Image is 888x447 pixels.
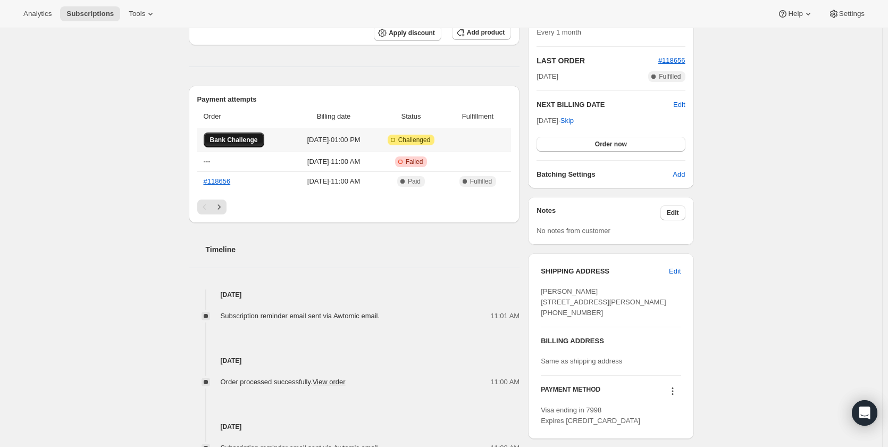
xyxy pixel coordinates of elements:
[378,111,445,122] span: Status
[66,10,114,18] span: Subscriptions
[296,176,371,187] span: [DATE] · 11:00 AM
[537,71,558,82] span: [DATE]
[189,355,520,366] h4: [DATE]
[537,117,574,125] span: [DATE] ·
[673,169,685,180] span: Add
[197,105,293,128] th: Order
[537,55,658,66] h2: LAST ORDER
[197,200,512,214] nav: Pagination
[660,205,685,220] button: Edit
[537,100,673,110] h2: NEXT BILLING DATE
[122,6,162,21] button: Tools
[17,6,58,21] button: Analytics
[313,378,346,386] a: View order
[23,10,52,18] span: Analytics
[467,28,505,37] span: Add product
[408,177,421,186] span: Paid
[204,158,211,165] span: ---
[541,287,666,317] span: [PERSON_NAME] [STREET_ADDRESS][PERSON_NAME] [PHONE_NUMBER]
[406,158,423,166] span: Failed
[197,94,512,105] h2: Payment attempts
[673,100,685,110] button: Edit
[129,10,145,18] span: Tools
[659,72,681,81] span: Fulfilled
[470,177,492,186] span: Fulfilled
[296,156,371,167] span: [DATE] · 11:00 AM
[398,136,431,144] span: Challenged
[595,140,627,148] span: Order now
[204,133,264,147] button: Bank Challenge
[771,6,819,21] button: Help
[822,6,871,21] button: Settings
[541,266,669,277] h3: SHIPPING ADDRESS
[221,378,346,386] span: Order processed successfully.
[189,421,520,432] h4: [DATE]
[452,25,511,40] button: Add product
[537,169,673,180] h6: Batching Settings
[852,400,877,426] div: Open Intercom Messenger
[451,111,505,122] span: Fulfillment
[296,111,371,122] span: Billing date
[537,205,660,220] h3: Notes
[537,137,685,152] button: Order now
[658,55,685,66] button: #118656
[374,25,441,41] button: Apply discount
[560,115,574,126] span: Skip
[658,56,685,64] a: #118656
[389,29,435,37] span: Apply discount
[667,209,679,217] span: Edit
[221,312,380,320] span: Subscription reminder email sent via Awtomic email.
[204,177,231,185] a: #118656
[537,227,610,235] span: No notes from customer
[212,200,227,214] button: Next
[669,266,681,277] span: Edit
[206,244,520,255] h2: Timeline
[666,166,691,183] button: Add
[537,28,581,36] span: Every 1 month
[839,10,865,18] span: Settings
[541,385,600,400] h3: PAYMENT METHOD
[541,336,681,346] h3: BILLING ADDRESS
[541,406,640,425] span: Visa ending in 7998 Expires [CREDIT_CARD_DATA]
[541,357,622,365] span: Same as shipping address
[60,6,120,21] button: Subscriptions
[663,263,687,280] button: Edit
[189,289,520,300] h4: [DATE]
[296,135,371,145] span: [DATE] · 01:00 PM
[210,136,258,144] span: Bank Challenge
[490,311,520,321] span: 11:01 AM
[554,112,580,129] button: Skip
[788,10,802,18] span: Help
[490,377,520,387] span: 11:00 AM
